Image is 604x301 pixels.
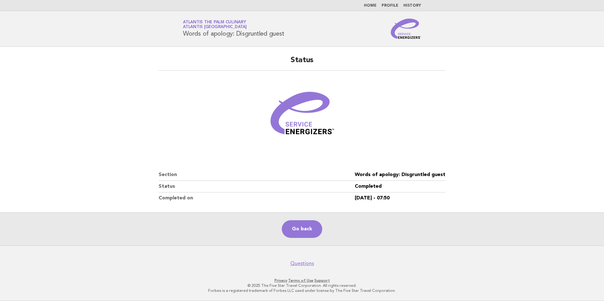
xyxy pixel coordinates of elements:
a: Atlantis The Palm CulinaryAtlantis [GEOGRAPHIC_DATA] [183,20,247,29]
a: History [403,4,421,8]
p: Forbes is a registered trademark of Forbes LLC used under license by The Five Star Travel Corpora... [109,288,495,293]
dt: Section [159,169,355,181]
img: Verified [264,78,340,154]
span: Atlantis [GEOGRAPHIC_DATA] [183,25,247,29]
h2: Status [159,55,445,71]
dd: [DATE] - 07:50 [355,192,445,204]
dt: Status [159,181,355,192]
img: Service Energizers [391,19,421,39]
a: Home [364,4,377,8]
a: Support [314,278,330,283]
dt: Completed on [159,192,355,204]
a: Profile [382,4,398,8]
p: · · [109,278,495,283]
h1: Words of apology: Disgruntled guest [183,21,284,37]
a: Privacy [275,278,287,283]
a: Terms of Use [288,278,313,283]
a: Questions [290,260,314,267]
dd: Completed [355,181,445,192]
dd: Words of apology: Disgruntled guest [355,169,445,181]
p: © 2025 The Five Star Travel Corporation. All rights reserved. [109,283,495,288]
a: Go back [282,220,322,238]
